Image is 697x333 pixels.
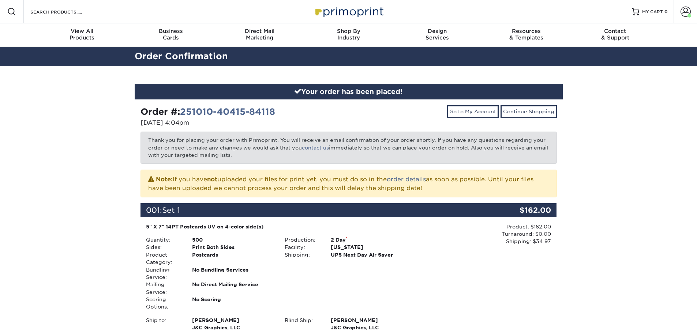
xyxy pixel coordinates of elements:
[187,296,279,311] div: No Scoring
[571,28,660,41] div: & Support
[215,28,304,41] div: Marketing
[126,28,215,34] span: Business
[187,243,279,251] div: Print Both Sides
[148,174,549,193] p: If you have uploaded your files for print yet, you must do so in the as soon as possible. Until y...
[279,236,325,243] div: Production:
[207,176,217,183] b: not
[140,243,187,251] div: Sides:
[325,236,418,243] div: 2 Day
[140,266,187,281] div: Bundling Service:
[192,324,274,331] span: J&C Graphics, LLC
[140,132,557,163] p: Thank you for placing your order with Primoprint. You will receive an email confirmation of your ...
[140,296,187,311] div: Scoring Options:
[126,23,215,47] a: BusinessCards
[501,105,557,118] a: Continue Shopping
[30,7,101,16] input: SEARCH PRODUCTS.....
[140,203,487,217] div: 001:
[325,251,418,258] div: UPS Next Day Air Saver
[187,236,279,243] div: 500
[129,50,568,63] h2: Order Confirmation
[187,251,279,266] div: Postcards
[38,23,127,47] a: View AllProducts
[140,281,187,296] div: Mailing Service:
[279,251,325,258] div: Shipping:
[135,84,563,100] div: Your order has been placed!
[664,9,668,14] span: 0
[215,28,304,34] span: Direct Mail
[140,118,343,127] p: [DATE] 4:04pm
[418,223,551,245] div: Product: $162.00 Turnaround: $0.00 Shipping: $34.97
[571,28,660,34] span: Contact
[447,105,499,118] a: Go to My Account
[325,243,418,251] div: [US_STATE]
[38,28,127,41] div: Products
[192,317,274,324] span: [PERSON_NAME]
[279,243,325,251] div: Facility:
[487,203,557,217] div: $162.00
[126,28,215,41] div: Cards
[393,28,482,34] span: Design
[38,28,127,34] span: View All
[393,28,482,41] div: Services
[180,106,275,117] a: 251010-40415-84118
[331,324,412,331] span: J&C Graphics, LLC
[140,236,187,243] div: Quantity:
[393,23,482,47] a: DesignServices
[331,317,412,324] span: [PERSON_NAME]
[187,266,279,281] div: No Bundling Services
[312,4,385,19] img: Primoprint
[304,28,393,41] div: Industry
[304,23,393,47] a: Shop ByIndustry
[215,23,304,47] a: Direct MailMarketing
[146,223,413,230] div: 5" X 7" 14PT Postcards UV on 4-color side(s)
[642,9,663,15] span: MY CART
[140,251,187,266] div: Product Category:
[387,176,426,183] a: order details
[156,176,173,183] strong: Note:
[304,28,393,34] span: Shop By
[571,23,660,47] a: Contact& Support
[482,28,571,34] span: Resources
[162,206,180,215] span: Set 1
[482,23,571,47] a: Resources& Templates
[482,28,571,41] div: & Templates
[140,106,275,117] strong: Order #:
[187,281,279,296] div: No Direct Mailing Service
[302,145,329,151] a: contact us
